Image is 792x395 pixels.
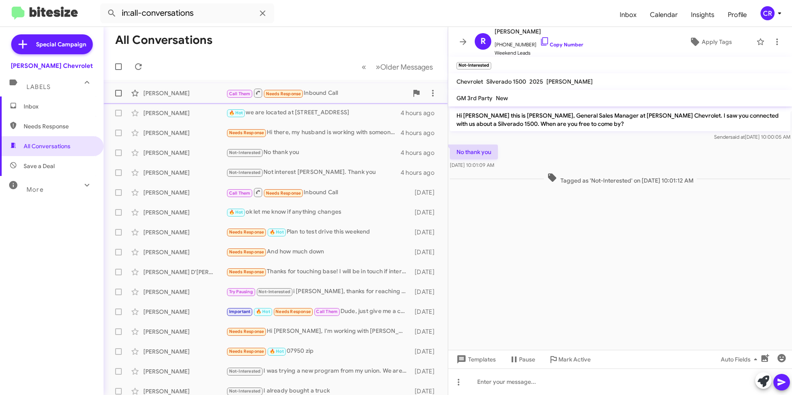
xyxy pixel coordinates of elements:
span: Chevrolet [456,78,483,85]
nav: Page navigation example [357,58,438,75]
div: [PERSON_NAME] [143,89,226,97]
span: 🔥 Hot [229,210,243,215]
button: Templates [448,352,502,367]
button: Auto Fields [714,352,767,367]
span: » [376,62,380,72]
span: Older Messages [380,63,433,72]
div: Inbound Call [226,187,411,197]
p: No thank you [450,145,498,159]
span: Not-Interested [229,170,261,175]
span: Save a Deal [24,162,55,170]
div: i [PERSON_NAME], thanks for reaching out but I have moved forward with another dealer [226,287,411,296]
span: 2025 [529,78,543,85]
button: Mark Active [542,352,597,367]
span: Weekend Leads [495,49,583,57]
span: Templates [455,352,496,367]
div: [PERSON_NAME] [143,328,226,336]
div: Not interest [PERSON_NAME]. Thank you [226,168,401,177]
div: [PERSON_NAME] [143,308,226,316]
small: Not-Interested [456,62,491,70]
div: [PERSON_NAME] [143,149,226,157]
span: 🔥 Hot [256,309,270,314]
span: [DATE] 10:01:09 AM [450,162,494,168]
div: Inbound Call [226,88,408,98]
div: Dude, just give me a call. I have 15mins b4 this conference call at 11:30am [226,307,411,316]
a: Calendar [643,3,684,27]
div: Hi [PERSON_NAME], I'm working with [PERSON_NAME].Thank you though. [226,327,411,336]
p: Hi [PERSON_NAME] this is [PERSON_NAME], General Sales Manager at [PERSON_NAME] Chevrolet. I saw y... [450,108,790,131]
span: Labels [27,83,51,91]
div: [DATE] [411,248,441,256]
div: [DATE] [411,208,441,217]
div: [PERSON_NAME] [143,208,226,217]
span: Pause [519,352,535,367]
div: 4 hours ago [401,169,441,177]
span: Sender [DATE] 10:00:05 AM [714,134,790,140]
span: All Conversations [24,142,70,150]
span: Not-Interested [229,150,261,155]
a: Copy Number [540,41,583,48]
span: [PHONE_NUMBER] [495,36,583,49]
div: [PERSON_NAME] [143,347,226,356]
span: said at [730,134,745,140]
span: GM 3rd Party [456,94,493,102]
span: Inbox [24,102,94,111]
span: Not-Interested [258,289,290,294]
span: New [496,94,508,102]
div: [DATE] [411,347,441,356]
span: R [481,35,486,48]
div: Hi there, my husband is working with someone I believe already [226,128,401,137]
div: [PERSON_NAME] [143,188,226,197]
span: Needs Response [229,329,264,334]
span: Needs Response [229,229,264,235]
span: Try Pausing [229,289,253,294]
span: Needs Response [229,130,264,135]
div: No thank you [226,148,401,157]
button: Apply Tags [668,34,752,49]
span: Needs Response [24,122,94,130]
a: Inbox [613,3,643,27]
a: Special Campaign [11,34,93,54]
a: Insights [684,3,721,27]
span: 🔥 Hot [270,349,284,354]
div: 4 hours ago [401,129,441,137]
div: [DATE] [411,328,441,336]
div: I was trying a new program from my union. We are not buying a new car and you have no used that f... [226,366,411,376]
div: [DATE] [411,288,441,296]
span: Apply Tags [702,34,732,49]
span: Needs Response [266,91,301,96]
span: Needs Response [266,190,301,196]
span: More [27,186,43,193]
span: Special Campaign [36,40,86,48]
span: Needs Response [229,269,264,275]
span: [PERSON_NAME] [495,26,583,36]
div: [PERSON_NAME] [143,228,226,236]
button: Next [371,58,438,75]
div: [PERSON_NAME] D'[PERSON_NAME] [143,268,226,276]
span: Call Them [229,190,251,196]
div: [DATE] [411,308,441,316]
div: [DATE] [411,367,441,376]
span: Profile [721,3,753,27]
span: Not-Interested [229,388,261,394]
div: [DATE] [411,228,441,236]
button: Previous [357,58,371,75]
input: Search [100,3,274,23]
div: 4 hours ago [401,109,441,117]
span: Mark Active [558,352,591,367]
button: CR [753,6,783,20]
div: [DATE] [411,268,441,276]
div: Thanks for touching base! I will be in touch if interested. Thanks [226,267,411,277]
span: 🔥 Hot [270,229,284,235]
span: [PERSON_NAME] [546,78,593,85]
div: [PERSON_NAME] [143,169,226,177]
span: Important [229,309,251,314]
span: Call Them [316,309,338,314]
span: Needs Response [229,249,264,255]
span: Needs Response [229,349,264,354]
button: Pause [502,352,542,367]
span: Call Them [229,91,251,96]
